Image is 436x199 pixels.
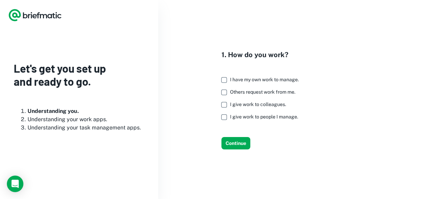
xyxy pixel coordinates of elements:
[221,50,304,60] h4: 1. How do you work?
[230,77,299,82] span: I have my own work to manage.
[8,8,62,22] a: Logo
[230,102,286,107] span: I give work to colleagues.
[28,108,79,114] b: Understanding you.
[7,176,23,192] div: Open Intercom Messenger
[28,115,144,124] li: Understanding your work apps.
[230,89,295,95] span: Others request work from me.
[230,114,298,119] span: I give work to people I manage.
[14,62,144,88] h3: Let's get you set up and ready to go.
[221,137,250,149] button: Continue
[28,124,144,132] li: Understanding your task management apps.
